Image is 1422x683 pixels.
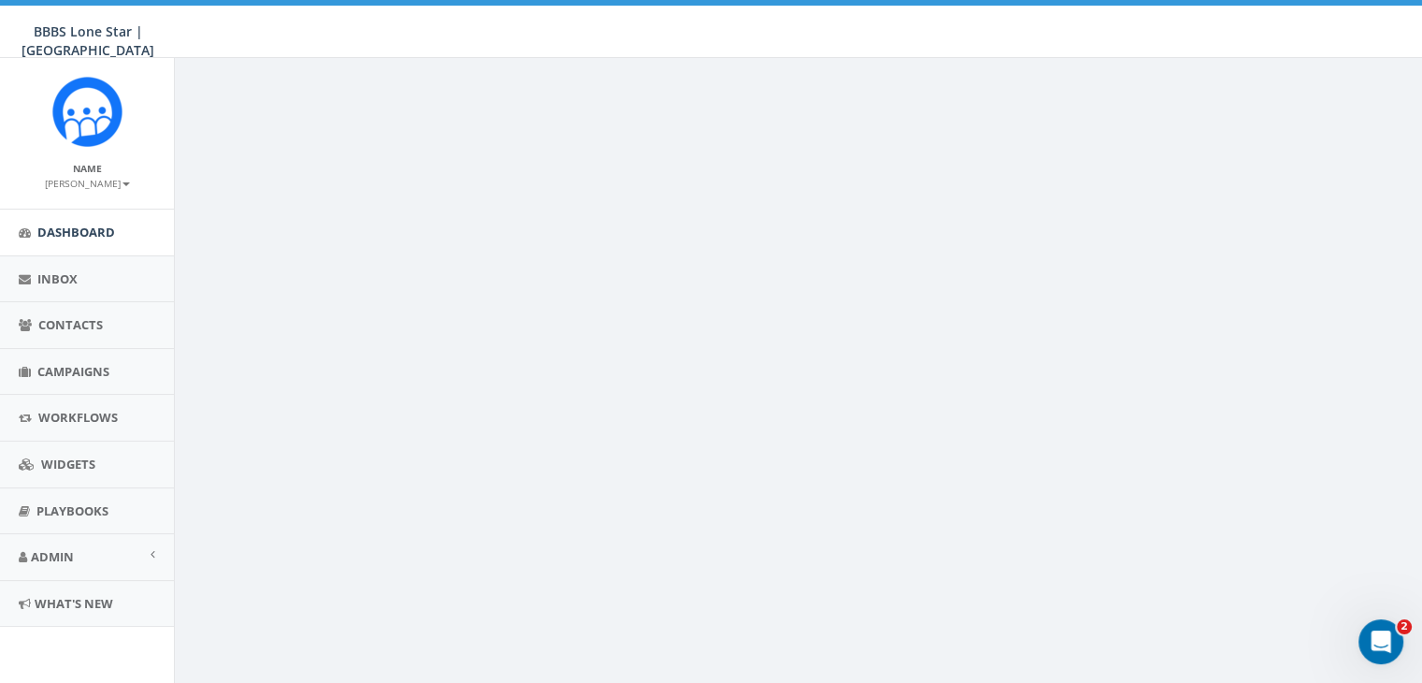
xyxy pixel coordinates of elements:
[37,224,115,240] span: Dashboard
[37,363,109,380] span: Campaigns
[45,177,130,190] small: [PERSON_NAME]
[41,456,95,472] span: Widgets
[73,162,102,175] small: Name
[37,270,78,287] span: Inbox
[38,316,103,333] span: Contacts
[1358,619,1403,664] iframe: Intercom live chat
[38,409,118,426] span: Workflows
[52,77,122,147] img: Rally_Corp_Icon.png
[45,174,130,191] a: [PERSON_NAME]
[36,502,108,519] span: Playbooks
[1397,619,1412,634] span: 2
[31,548,74,565] span: Admin
[35,595,113,612] span: What's New
[22,22,154,59] span: BBBS Lone Star | [GEOGRAPHIC_DATA]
